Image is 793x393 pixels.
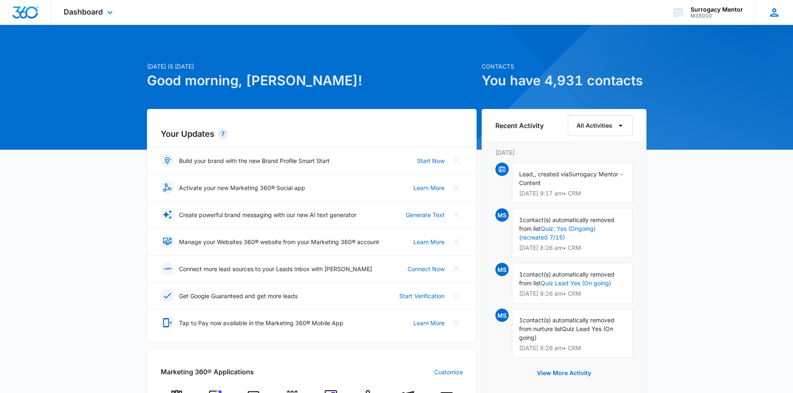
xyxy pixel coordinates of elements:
[519,345,626,351] p: [DATE] 8:26 am • CRM
[691,6,743,13] div: account name
[406,210,445,219] a: Generate Text
[450,262,463,275] button: Close
[568,115,633,136] button: All Activities
[161,128,463,140] h2: Your Updates
[519,171,624,186] span: Surrogacy Mentor - Content
[519,225,596,241] a: Quiz: Yes (Ongoing) (recreated 7/15)
[179,210,356,219] p: Create powerful brand messaging with our new AI text generator
[413,183,445,192] a: Learn More
[413,237,445,246] a: Learn More
[413,319,445,327] a: Learn More
[495,309,509,322] span: MS
[408,264,445,273] a: Connect Now
[541,279,611,287] a: Quiz Lead Yes (On going)
[161,367,254,377] h2: Marketing 360® Applications
[179,156,330,165] p: Build your brand with the new Brand Profile Smart Start
[417,156,445,165] a: Start Now
[519,325,613,341] span: Quiz Lead Yes (On going)
[147,71,477,91] h1: Good morning, [PERSON_NAME]!
[179,319,343,327] p: Tap to Pay now available in the Marketing 360® Mobile App
[519,271,523,278] span: 1
[179,264,372,273] p: Connect more lead sources to your Leads Inbox with [PERSON_NAME]
[519,245,626,251] p: [DATE] 8:26 am • CRM
[519,190,626,196] p: [DATE] 9:17 am • CRM
[534,171,569,178] span: , created via
[434,368,463,376] a: Customize
[179,237,379,246] p: Manage your Websites 360® website from your Marketing 360® account
[450,316,463,329] button: Close
[495,148,633,157] p: [DATE]
[519,316,523,324] span: 1
[519,216,523,223] span: 1
[519,271,614,287] span: contact(s) automatically removed from list
[495,263,509,276] span: MS
[691,13,743,19] div: account id
[399,292,445,300] a: Start Verification
[450,235,463,248] button: Close
[482,62,646,71] p: Contacts
[64,7,103,16] span: Dashboard
[450,181,463,194] button: Close
[179,292,298,300] p: Get Google Guaranteed and get more leads
[218,129,228,139] div: 7
[450,154,463,167] button: Close
[482,71,646,91] h1: You have 4,931 contacts
[519,316,614,332] span: contact(s) automatically removed from nurture list
[450,289,463,302] button: Close
[495,121,544,131] h6: Recent Activity
[519,171,534,178] span: Lead,
[450,208,463,221] button: Close
[519,216,614,232] span: contact(s) automatically removed from list
[147,62,477,71] p: [DATE] is [DATE]
[529,363,599,383] button: View More Activity
[495,208,509,222] span: MS
[519,291,626,297] p: [DATE] 8:26 am • CRM
[179,183,305,192] p: Activate your new Marketing 360® Social app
